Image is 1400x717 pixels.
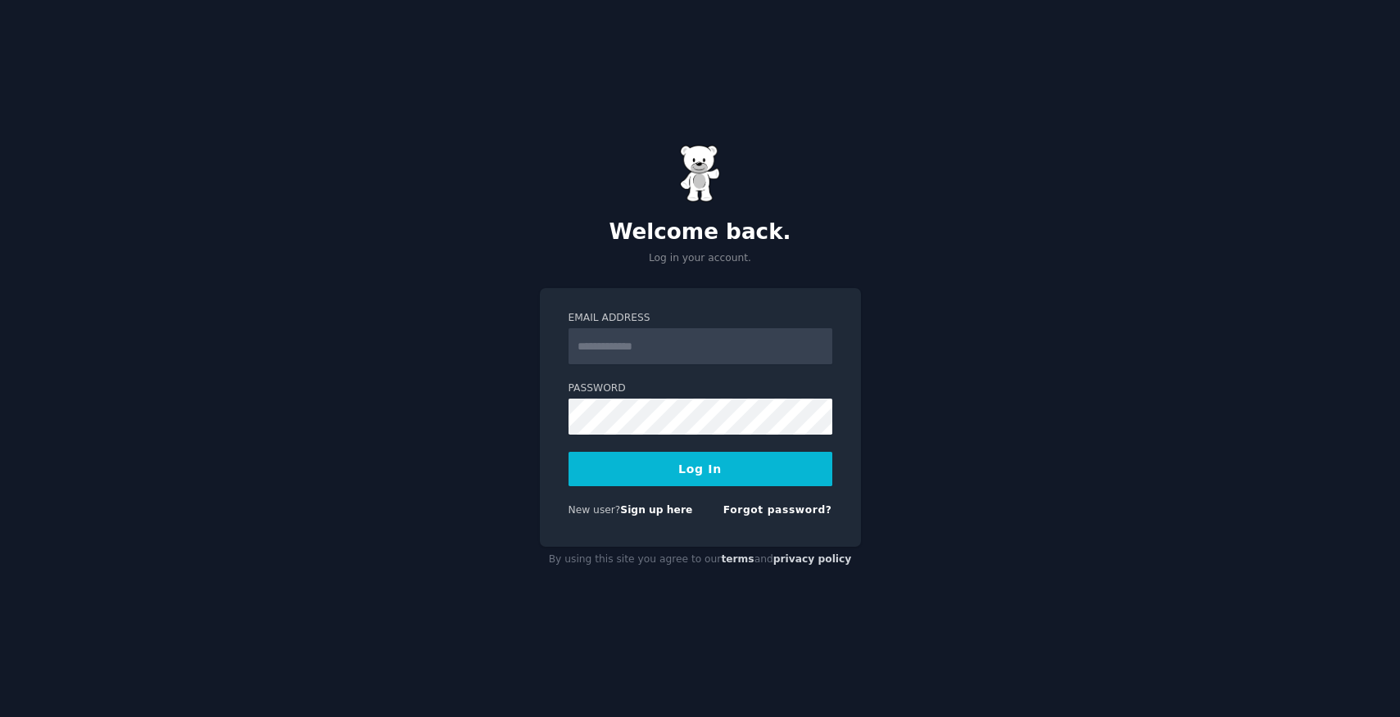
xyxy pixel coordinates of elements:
button: Log In [569,452,832,486]
a: privacy policy [773,553,852,565]
span: New user? [569,504,621,516]
a: terms [721,553,754,565]
h2: Welcome back. [540,219,861,246]
label: Password [569,381,832,396]
div: By using this site you agree to our and [540,547,861,573]
p: Log in your account. [540,251,861,266]
a: Sign up here [620,504,692,516]
img: Gummy Bear [680,145,721,202]
a: Forgot password? [723,504,832,516]
label: Email Address [569,311,832,326]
